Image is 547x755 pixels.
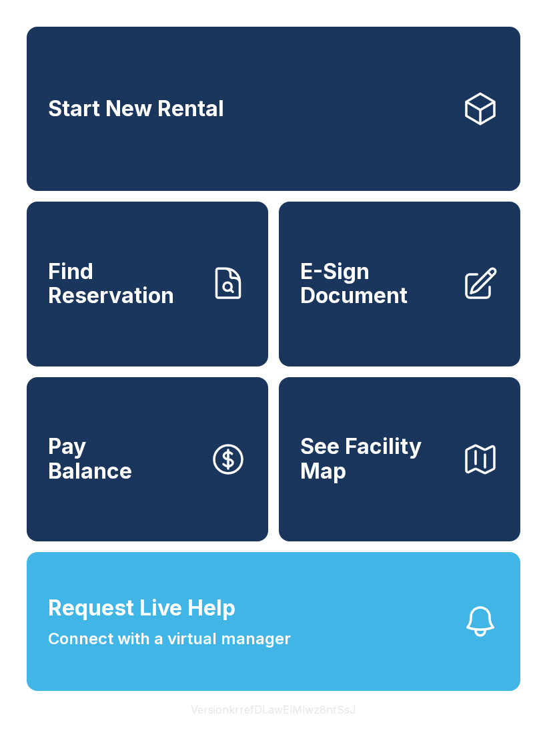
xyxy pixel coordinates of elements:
a: E-Sign Document [279,202,520,366]
button: VersionkrrefDLawElMlwz8nfSsJ [180,691,367,728]
span: See Facility Map [300,435,451,483]
span: Connect with a virtual manager [48,627,291,651]
button: Request Live HelpConnect with a virtual manager [27,552,520,691]
button: See Facility Map [279,377,520,541]
span: Start New Rental [48,97,224,121]
a: Start New Rental [27,27,520,191]
button: PayBalance [27,377,268,541]
span: Find Reservation [48,260,199,308]
span: Request Live Help [48,592,235,624]
a: Find Reservation [27,202,268,366]
span: E-Sign Document [300,260,451,308]
span: Pay Balance [48,435,132,483]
